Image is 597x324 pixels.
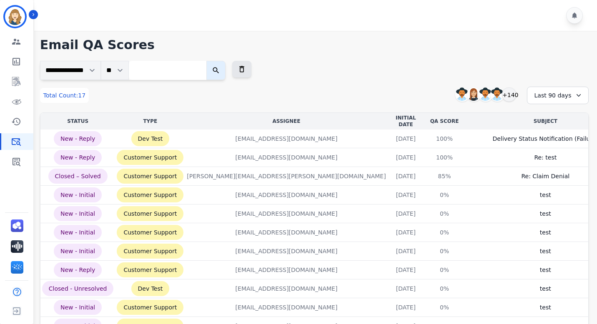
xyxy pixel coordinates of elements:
div: test [540,247,551,255]
p: New - Reply [54,262,102,277]
div: [EMAIL_ADDRESS][DOMAIN_NAME] [236,266,338,274]
p: Closed – Solved [48,169,108,184]
div: test [540,303,551,312]
p: Customer Support [117,187,183,202]
p: [DATE] [389,187,422,202]
div: 0% [426,209,463,218]
p: New - Initial [54,300,102,315]
div: 0% [426,191,463,199]
div: 0% [426,266,463,274]
div: 0% [426,284,463,293]
div: [EMAIL_ADDRESS][DOMAIN_NAME] [236,153,338,162]
div: 0% [426,247,463,255]
p: [DATE] [389,281,422,296]
p: [DATE] [389,244,422,259]
div: [EMAIL_ADDRESS][DOMAIN_NAME] [236,303,338,312]
p: Customer Support [117,150,183,165]
div: 100% [426,135,463,143]
p: Customer Support [117,244,183,259]
div: [EMAIL_ADDRESS][DOMAIN_NAME] [236,228,338,237]
div: 100% [426,153,463,162]
p: Customer Support [117,206,183,221]
p: [DATE] [389,225,422,240]
div: Assignee [187,118,386,125]
div: test [540,284,551,293]
div: Initial Date [389,115,422,128]
div: [EMAIL_ADDRESS][DOMAIN_NAME] [236,284,338,293]
h1: Email QA Scores [40,37,589,52]
div: Last 90 days [527,87,589,104]
p: Customer Support [117,169,183,184]
div: test [540,191,551,199]
p: [DATE] [389,300,422,315]
div: [EMAIL_ADDRESS][DOMAIN_NAME] [236,209,338,218]
div: 85% [426,172,463,180]
p: [DATE] [389,150,422,165]
div: Re: Claim Denial [521,172,569,180]
div: Status [42,118,114,125]
div: [EMAIL_ADDRESS][DOMAIN_NAME] [236,191,338,199]
div: [EMAIL_ADDRESS][DOMAIN_NAME] [236,247,338,255]
div: Total Count: [40,88,89,103]
span: 17 [78,92,85,99]
div: [PERSON_NAME][EMAIL_ADDRESS][PERSON_NAME][DOMAIN_NAME] [187,172,386,180]
div: test [540,228,551,237]
div: +140 [502,87,516,102]
p: New - Reply [54,131,102,146]
div: [EMAIL_ADDRESS][DOMAIN_NAME] [236,135,338,143]
p: Dev Test [131,281,170,296]
div: Type [117,118,183,125]
p: [DATE] [389,169,422,184]
p: Customer Support [117,225,183,240]
p: Customer Support [117,262,183,277]
div: test [540,209,551,218]
p: New - Reply [54,150,102,165]
p: [DATE] [389,262,422,277]
div: Re: test [534,153,557,162]
img: Bordered avatar [5,7,25,27]
p: Dev Test [131,131,170,146]
div: 0% [426,228,463,237]
p: New - Initial [54,244,102,259]
p: [DATE] [389,206,422,221]
p: New - Initial [54,225,102,240]
p: Closed - Unresolved [42,281,114,296]
div: 0% [426,303,463,312]
div: QA Score [426,118,463,125]
p: [DATE] [389,131,422,146]
div: test [540,266,551,274]
p: Customer Support [117,300,183,315]
p: New - Initial [54,206,102,221]
p: New - Initial [54,187,102,202]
